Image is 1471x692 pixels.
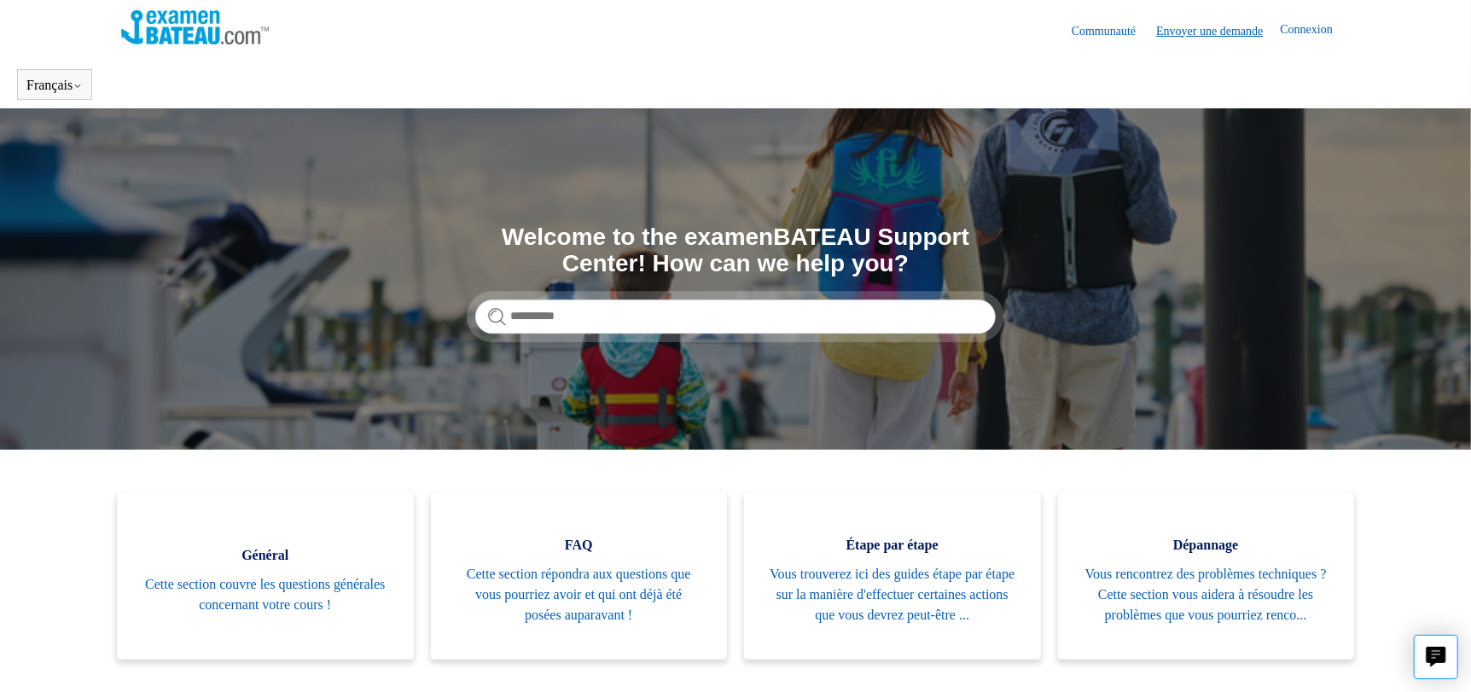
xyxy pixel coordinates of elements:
[1281,20,1350,41] a: Connexion
[456,564,702,625] span: Cette section répondra aux questions que vous pourriez avoir et qui ont déjà été posées auparavant !
[770,564,1015,625] span: Vous trouverez ici des guides étape par étape sur la manière d'effectuer certaines actions que vo...
[1156,22,1280,40] a: Envoyer une demande
[121,10,269,44] img: Page d’accueil du Centre d’aide Examen Bateau
[431,492,728,660] a: FAQ Cette section répondra aux questions que vous pourriez avoir et qui ont déjà été posées aupar...
[456,535,702,555] span: FAQ
[1414,635,1458,679] button: Live chat
[1084,564,1329,625] span: Vous rencontrez des problèmes techniques ? Cette section vous aidera à résoudre les problèmes que...
[142,574,388,615] span: Cette section couvre les questions générales concernant votre cours !
[1058,492,1355,660] a: Dépannage Vous rencontrez des problèmes techniques ? Cette section vous aidera à résoudre les pro...
[26,78,83,93] button: Français
[770,535,1015,555] span: Étape par étape
[142,545,388,566] span: Général
[1072,22,1153,40] a: Communauté
[744,492,1041,660] a: Étape par étape Vous trouverez ici des guides étape par étape sur la manière d'effectuer certaine...
[117,492,414,660] a: Général Cette section couvre les questions générales concernant votre cours !
[475,224,996,277] h1: Welcome to the examenBATEAU Support Center! How can we help you?
[475,299,996,334] input: Rechercher
[1084,535,1329,555] span: Dépannage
